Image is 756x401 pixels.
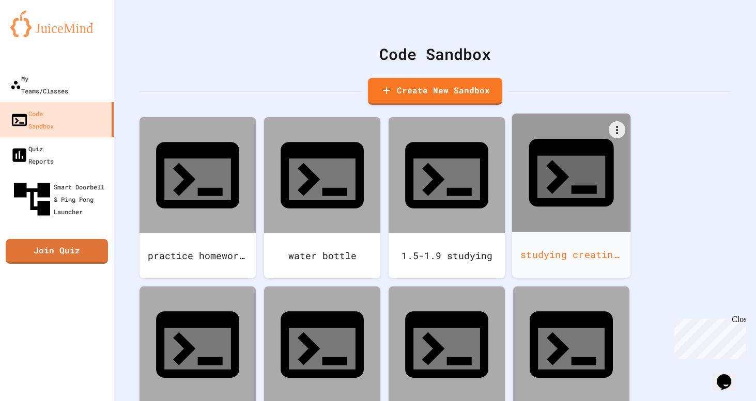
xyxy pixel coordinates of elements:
a: 1.5-1.9 studying [389,117,505,278]
a: practice homework assignment [140,117,256,278]
a: Join Quiz [6,239,108,264]
div: practice homework assignment [140,233,256,278]
div: Code Sandbox [10,107,54,132]
a: water bottle [264,117,380,278]
a: Create New Sandbox [368,78,502,105]
iframe: chat widget [670,315,746,359]
iframe: chat widget [713,360,746,391]
div: Quiz Reports [10,142,54,167]
img: logo-orange.svg [10,10,103,37]
div: Chat with us now!Close [4,4,71,66]
a: studying creating classes [512,114,631,278]
div: 1.5-1.9 studying [389,233,505,278]
div: Code Sandbox [140,42,730,66]
div: water bottle [264,233,380,278]
div: studying creating classes [512,232,631,278]
div: My Teams/Classes [10,72,68,97]
div: Smart Doorbell & Ping Pong Launcher [10,178,110,221]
